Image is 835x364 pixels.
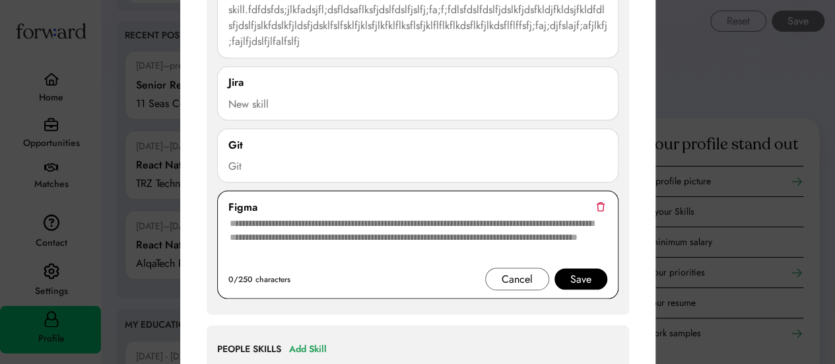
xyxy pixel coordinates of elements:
[570,271,591,287] div: Save
[289,341,327,357] div: Add Skill
[228,271,290,287] div: 0/250 characters
[228,137,243,153] div: Git
[228,75,244,91] div: Jira
[502,271,533,287] div: Cancel
[228,199,257,215] div: Figma
[217,342,281,355] div: PEOPLE SKILLS
[228,158,607,174] div: Git
[228,96,607,112] div: New skill
[596,201,605,211] img: trash.svg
